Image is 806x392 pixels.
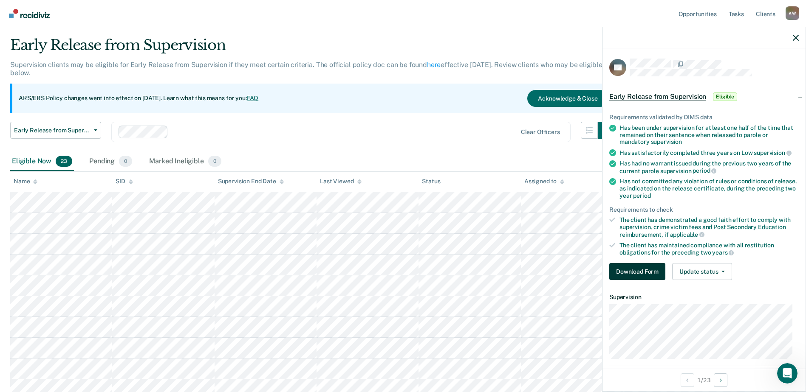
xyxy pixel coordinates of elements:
div: Eligible Now [10,152,74,171]
div: Marked Ineligible [147,152,223,171]
div: Assigned to [524,178,564,185]
span: 0 [119,156,132,167]
button: Update status [672,263,732,280]
div: Supervision End Date [218,178,284,185]
a: here [427,61,441,69]
p: ARS/ERS Policy changes went into effect on [DATE]. Learn what this means for you: [19,94,258,103]
div: Requirements to check [609,206,799,213]
div: Clear officers [521,129,560,136]
span: years [712,249,734,256]
p: Supervision clients may be eligible for Early Release from Supervision if they meet certain crite... [10,61,602,77]
div: Early Release from SupervisionEligible [602,83,806,110]
button: Next Opportunity [714,373,727,387]
div: K W [786,6,799,20]
button: Acknowledge & Close [527,90,608,107]
div: Early Release from Supervision [10,36,615,61]
span: supervision [651,138,682,145]
span: Early Release from Supervision [14,127,90,134]
div: Has not committed any violation of rules or conditions of release, as indicated on the release ce... [619,178,799,199]
div: Has satisfactorily completed three years on Low [619,149,799,157]
button: Profile dropdown button [786,6,799,20]
div: 1 / 23 [602,369,806,391]
div: Requirements validated by OIMS data [609,114,799,121]
div: SID [116,178,133,185]
div: The client has demonstrated a good faith effort to comply with supervision, crime victim fees and... [619,216,799,238]
span: period [633,192,650,199]
div: Has had no warrant issued during the previous two years of the current parole supervision [619,160,799,174]
div: Last Viewed [320,178,361,185]
span: Early Release from Supervision [609,92,706,101]
button: Previous Opportunity [681,373,694,387]
div: Pending [88,152,134,171]
span: supervision [754,149,791,156]
span: period [693,167,716,174]
img: Recidiviz [9,9,50,18]
div: Has been under supervision for at least one half of the time that remained on their sentence when... [619,124,799,146]
div: The client has maintained compliance with all restitution obligations for the preceding two [619,242,799,256]
span: applicable [670,231,704,238]
div: Name [14,178,37,185]
span: Eligible [713,92,737,101]
a: FAQ [247,95,259,101]
iframe: Intercom live chat [777,363,798,384]
div: Status [422,178,440,185]
a: Navigate to form link [609,263,669,280]
span: 23 [56,156,72,167]
button: Download Form [609,263,665,280]
dt: Supervision [609,294,799,301]
span: 0 [208,156,221,167]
